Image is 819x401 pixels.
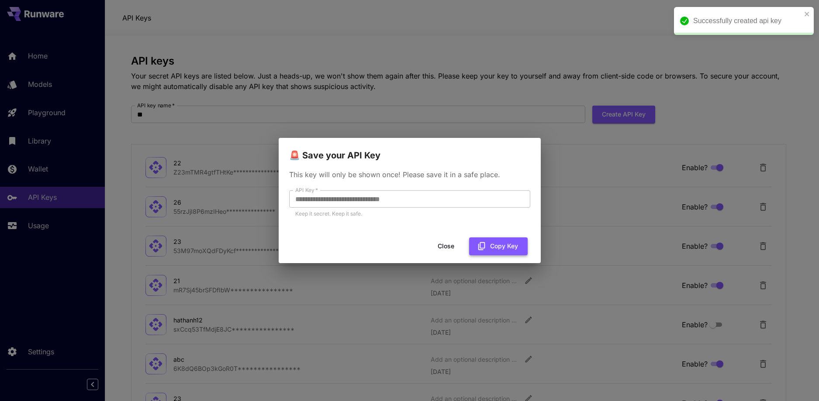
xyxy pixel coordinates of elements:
label: API Key [295,186,318,194]
h2: 🚨 Save your API Key [279,138,541,162]
button: close [804,10,810,17]
button: Close [426,237,466,255]
button: Copy Key [469,237,528,255]
div: Successfully created api key [693,16,802,26]
p: This key will only be shown once! Please save it in a safe place. [289,169,530,180]
p: Keep it secret. Keep it safe. [295,209,524,218]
